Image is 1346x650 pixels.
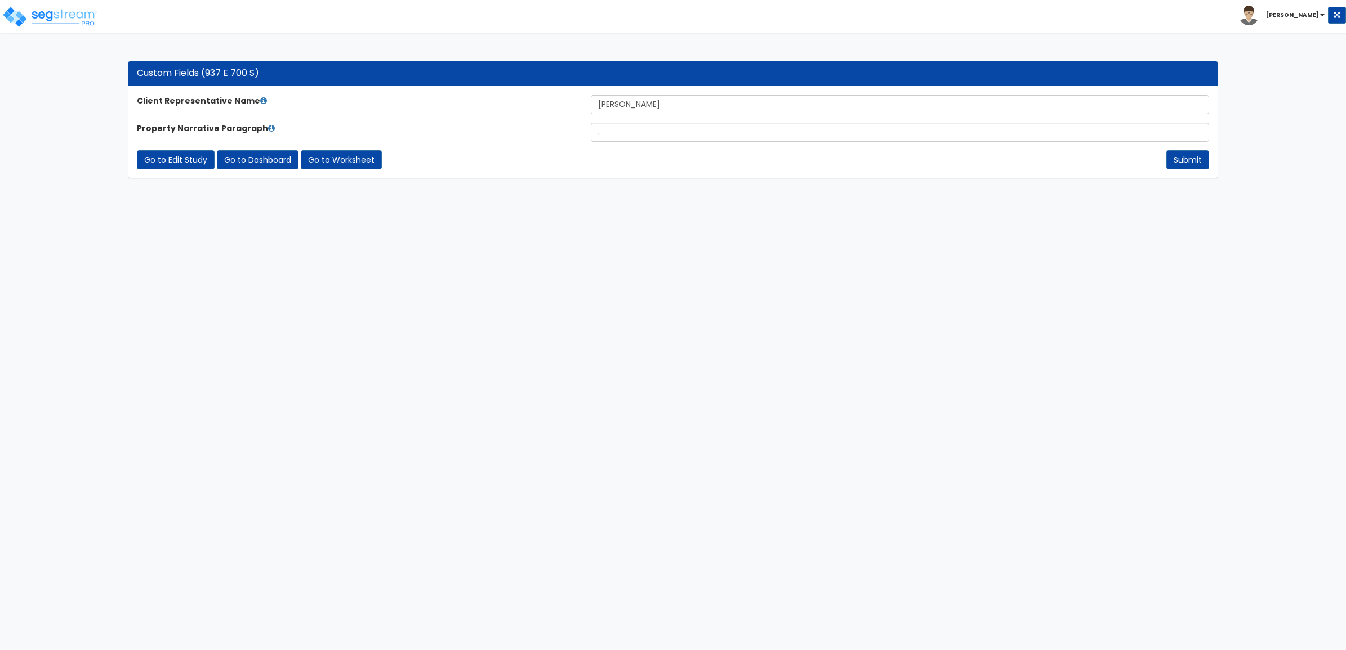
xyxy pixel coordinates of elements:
[128,123,582,134] label: Property Narrative Paragraph
[1239,6,1259,25] img: avatar.png
[1166,150,1209,169] button: Submit
[301,150,382,169] a: Go to Worksheet
[137,150,215,169] a: Go to Edit Study
[137,67,1210,80] div: Custom Fields (937 E 700 S)
[2,6,97,28] img: logo_pro_r.png
[217,150,298,169] a: Go to Dashboard
[128,95,582,106] label: Client Representative Name
[1266,11,1319,19] b: [PERSON_NAME]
